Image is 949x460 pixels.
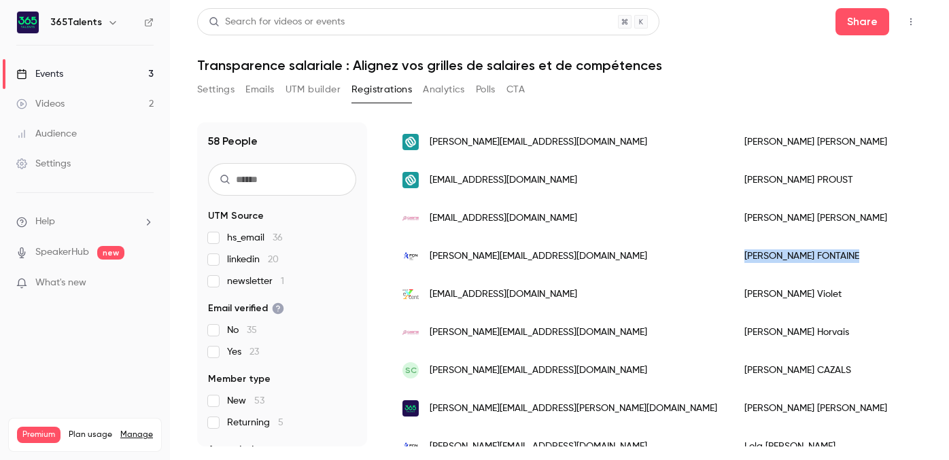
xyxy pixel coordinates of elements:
span: 20 [268,255,279,264]
span: [PERSON_NAME][EMAIL_ADDRESS][DOMAIN_NAME] [430,364,647,378]
img: 365Talents [17,12,39,33]
img: groupey.fr [402,172,419,188]
span: No [227,323,257,337]
span: newsletter [227,275,284,288]
span: SC [405,364,417,376]
div: [PERSON_NAME] Violet [731,275,924,313]
div: Events [16,67,63,81]
div: [PERSON_NAME] Horvais [731,313,924,351]
span: Premium [17,427,61,443]
span: [EMAIL_ADDRESS][DOMAIN_NAME] [430,287,577,302]
span: [EMAIL_ADDRESS][DOMAIN_NAME] [430,211,577,226]
h6: 365Talents [50,16,102,29]
div: [PERSON_NAME] FONTAINE [731,237,924,275]
div: Videos [16,97,65,111]
span: 5 [278,418,283,427]
button: UTM builder [286,79,341,101]
h1: Transparence salariale : Alignez vos grilles de salaires et de compétences [197,57,922,73]
span: 23 [249,347,259,357]
span: 53 [254,396,264,406]
span: 36 [273,233,283,243]
button: CTA [506,79,525,101]
span: UTM Source [208,209,264,223]
span: [PERSON_NAME][EMAIL_ADDRESS][PERSON_NAME][DOMAIN_NAME] [430,402,717,416]
a: Manage [120,429,153,440]
a: SpeakerHub [35,245,89,260]
span: [EMAIL_ADDRESS][DOMAIN_NAME] [430,173,577,188]
div: Search for videos or events [209,15,345,29]
div: Audience [16,127,77,141]
img: 365talents.com [402,400,419,417]
span: New [227,394,264,408]
span: 1 [281,277,284,286]
div: [PERSON_NAME] [PERSON_NAME] [731,199,924,237]
img: axemerh.com [402,324,419,340]
span: new [97,246,124,260]
span: What's new [35,276,86,290]
span: Yes [227,345,259,359]
span: Member type [208,372,271,386]
button: Emails [245,79,274,101]
div: [PERSON_NAME] CAZALS [731,351,924,389]
span: Returning [227,416,283,429]
span: Plan usage [69,429,112,440]
span: [PERSON_NAME][EMAIL_ADDRESS][DOMAIN_NAME] [430,440,647,454]
h1: 58 People [208,133,258,149]
iframe: Noticeable Trigger [137,277,154,289]
img: fcn.fr [402,248,419,264]
button: Registrations [351,79,412,101]
button: Analytics [423,79,465,101]
img: groupey.fr [402,134,419,150]
span: Attended [208,443,254,457]
button: Polls [476,79,496,101]
li: help-dropdown-opener [16,215,154,229]
img: fcn.fr [402,438,419,455]
img: excent.fr [402,286,419,302]
span: [PERSON_NAME][EMAIL_ADDRESS][DOMAIN_NAME] [430,325,647,340]
div: [PERSON_NAME] [PERSON_NAME] [731,123,924,161]
img: axemerh.com [402,210,419,226]
div: Settings [16,157,71,171]
span: Help [35,215,55,229]
span: linkedin [227,253,279,266]
button: Settings [197,79,235,101]
span: Email verified [208,302,284,315]
div: [PERSON_NAME] PROUST [731,161,924,199]
span: 35 [247,325,257,335]
span: [PERSON_NAME][EMAIL_ADDRESS][DOMAIN_NAME] [430,135,647,149]
span: hs_email [227,231,283,245]
span: [PERSON_NAME][EMAIL_ADDRESS][DOMAIN_NAME] [430,249,647,264]
button: Share [835,8,889,35]
div: [PERSON_NAME] [PERSON_NAME] [731,389,924,427]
